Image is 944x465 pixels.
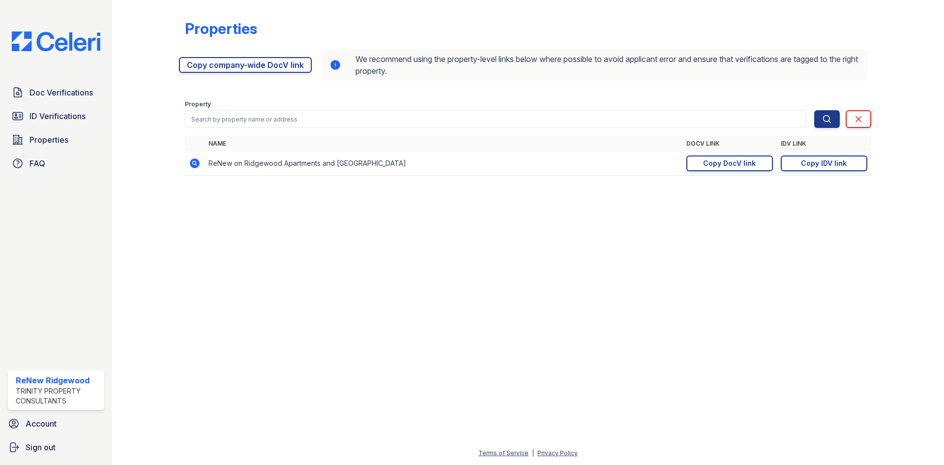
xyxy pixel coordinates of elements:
span: ID Verifications [29,110,86,122]
div: ReNew Ridgewood [16,374,100,386]
td: ReNew on Ridgewood Apartments and [GEOGRAPHIC_DATA] [205,152,682,176]
input: Search by property name or address [185,110,806,128]
a: Account [4,414,108,434]
th: Name [205,136,682,152]
div: Copy IDV link [801,158,847,168]
a: FAQ [8,154,104,173]
div: Trinity Property Consultants [16,386,100,406]
a: Privacy Policy [537,449,578,457]
label: Property [185,100,211,108]
img: CE_Logo_Blue-a8612792a0a2168367f1c8372b55b34899dd931a85d93a1a3d3e32e68fde9ad4.png [4,31,108,51]
span: Doc Verifications [29,87,93,98]
th: DocV Link [682,136,777,152]
div: Copy DocV link [703,158,756,168]
th: IDV Link [777,136,871,152]
span: FAQ [29,157,45,169]
span: Properties [29,134,68,146]
a: Copy IDV link [781,155,867,171]
a: Doc Verifications [8,83,104,102]
span: Account [26,418,57,430]
a: Terms of Service [478,449,529,457]
div: We recommend using the property-level links below where possible to avoid applicant error and ens... [322,49,867,81]
a: Sign out [4,437,108,457]
a: Properties [8,130,104,150]
span: Sign out [26,441,56,453]
div: Properties [185,20,257,37]
a: ID Verifications [8,106,104,126]
a: Copy DocV link [686,155,773,171]
div: | [532,449,534,457]
a: Copy company-wide DocV link [179,57,312,73]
